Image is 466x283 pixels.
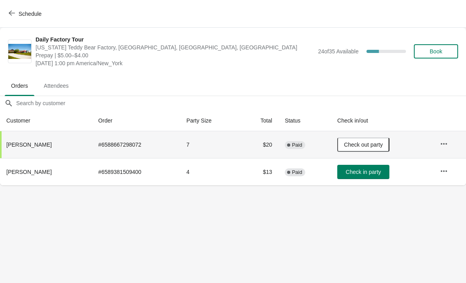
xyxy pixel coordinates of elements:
[331,110,434,131] th: Check in/out
[16,96,466,110] input: Search by customer
[6,169,52,175] span: [PERSON_NAME]
[5,79,34,93] span: Orders
[92,131,180,158] td: # 6588667298072
[38,79,75,93] span: Attendees
[292,142,302,148] span: Paid
[180,131,240,158] td: 7
[337,138,389,152] button: Check out party
[344,141,383,148] span: Check out party
[92,158,180,185] td: # 6589381509400
[346,169,381,175] span: Check in party
[92,110,180,131] th: Order
[278,110,331,131] th: Status
[180,110,240,131] th: Party Size
[36,36,314,43] span: Daily Factory Tour
[36,59,314,67] span: [DATE] 1:00 pm America/New_York
[36,43,314,51] span: [US_STATE] Teddy Bear Factory, [GEOGRAPHIC_DATA], [GEOGRAPHIC_DATA], [GEOGRAPHIC_DATA]
[414,44,458,58] button: Book
[318,48,359,55] span: 24 of 35 Available
[180,158,240,185] td: 4
[19,11,41,17] span: Schedule
[337,165,389,179] button: Check in party
[240,158,278,185] td: $13
[430,48,442,55] span: Book
[240,131,278,158] td: $20
[36,51,314,59] span: Prepay | $5.00–$4.00
[6,141,52,148] span: [PERSON_NAME]
[8,44,31,59] img: Daily Factory Tour
[240,110,278,131] th: Total
[292,169,302,175] span: Paid
[4,7,48,21] button: Schedule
